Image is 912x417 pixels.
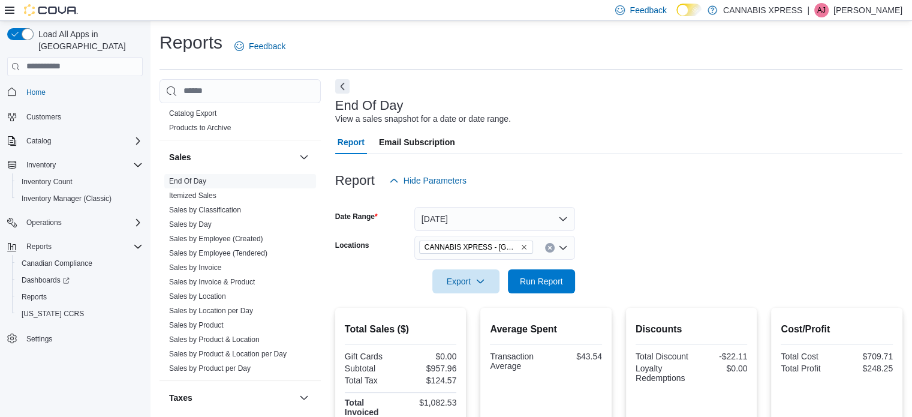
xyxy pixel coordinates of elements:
h1: Reports [159,31,222,55]
span: Sales by Invoice & Product [169,277,255,287]
div: Transaction Average [490,352,543,371]
span: Reports [22,239,143,254]
span: Inventory Count [17,175,143,189]
button: Hide Parameters [384,169,471,193]
button: Operations [22,215,67,230]
a: Sales by Product & Location per Day [169,350,287,358]
span: Inventory Manager (Classic) [22,194,112,203]
div: $0.00 [403,352,456,361]
h2: Average Spent [490,322,602,337]
span: Dashboards [17,273,143,287]
a: Reports [17,290,52,304]
span: Report [338,130,365,154]
p: CANNABIS XPRESS [723,3,802,17]
a: Itemized Sales [169,191,216,200]
div: $43.54 [549,352,602,361]
div: Gift Cards [345,352,398,361]
div: Subtotal [345,364,398,373]
span: Catalog [22,134,143,148]
div: Total Profit [781,364,834,373]
button: Home [2,83,148,101]
a: Dashboards [12,272,148,289]
div: Total Cost [781,352,834,361]
button: Sales [297,150,311,164]
span: Sales by Classification [169,205,241,215]
a: Customers [22,110,66,124]
button: Inventory Count [12,173,148,190]
a: Sales by Invoice & Product [169,278,255,286]
nav: Complex example [7,79,143,379]
div: Loyalty Redemptions [636,364,689,383]
span: Inventory Count [22,177,73,187]
button: Clear input [545,243,555,253]
a: Sales by Day [169,220,212,229]
div: Total Tax [345,376,398,385]
a: [US_STATE] CCRS [17,307,89,321]
span: Load All Apps in [GEOGRAPHIC_DATA] [34,28,143,52]
a: Sales by Location per Day [169,307,253,315]
span: Sales by Product & Location per Day [169,349,287,359]
button: [DATE] [414,207,575,231]
span: Washington CCRS [17,307,143,321]
button: Reports [12,289,148,305]
span: Sales by Employee (Tendered) [169,248,267,258]
div: $124.57 [403,376,456,385]
div: Total Discount [636,352,689,361]
p: [PERSON_NAME] [833,3,902,17]
span: Products to Archive [169,123,231,133]
button: Canadian Compliance [12,255,148,272]
span: Inventory [22,158,143,172]
img: Cova [24,4,78,16]
a: Sales by Product [169,321,224,329]
span: Home [22,85,143,100]
span: Sales by Day [169,220,212,229]
div: $1,082.53 [403,398,456,407]
button: Catalog [2,133,148,149]
button: Taxes [297,391,311,405]
a: Sales by Employee (Created) [169,235,263,243]
span: Dark Mode [676,16,677,17]
span: Email Subscription [379,130,455,154]
button: Inventory [2,157,148,173]
button: Inventory Manager (Classic) [12,190,148,207]
a: Sales by Classification [169,206,241,214]
div: Products [159,106,321,140]
a: Settings [22,332,57,346]
a: Feedback [230,34,290,58]
span: Home [26,88,46,97]
button: Export [432,269,499,293]
button: Taxes [169,392,294,404]
a: Products to Archive [169,124,231,132]
span: AJ [817,3,826,17]
span: Operations [26,218,62,227]
h3: Sales [169,151,191,163]
span: [US_STATE] CCRS [22,309,84,319]
button: Reports [22,239,56,254]
a: Sales by Product & Location [169,335,260,344]
span: Feedback [249,40,285,52]
span: Dashboards [22,275,70,285]
span: Reports [22,292,47,302]
h3: Report [335,173,375,188]
button: Sales [169,151,294,163]
a: Sales by Invoice [169,263,221,272]
input: Dark Mode [676,4,702,16]
div: -$22.11 [694,352,747,361]
strong: Total Invoiced [345,398,379,417]
label: Date Range [335,212,378,221]
a: End Of Day [169,177,206,185]
span: CANNABIS XPRESS - Delhi (Main Street) [419,241,533,254]
a: Catalog Export [169,109,216,118]
span: Settings [22,331,143,346]
div: $709.71 [839,352,893,361]
a: Canadian Compliance [17,256,97,271]
div: Sales [159,174,321,380]
button: Settings [2,329,148,347]
h2: Cost/Profit [781,322,893,337]
span: Sales by Location [169,292,226,301]
div: View a sales snapshot for a date or date range. [335,113,511,125]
